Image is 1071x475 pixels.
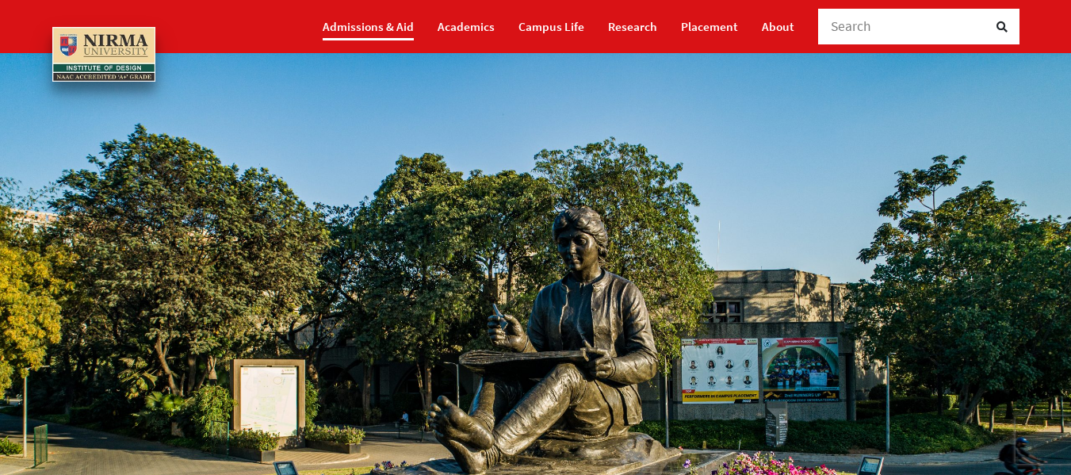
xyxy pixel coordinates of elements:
[438,13,495,40] a: Academics
[762,13,794,40] a: About
[681,13,738,40] a: Placement
[831,17,872,35] span: Search
[323,13,414,40] a: Admissions & Aid
[518,13,584,40] a: Campus Life
[52,27,155,82] img: main_logo
[608,13,657,40] a: Research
